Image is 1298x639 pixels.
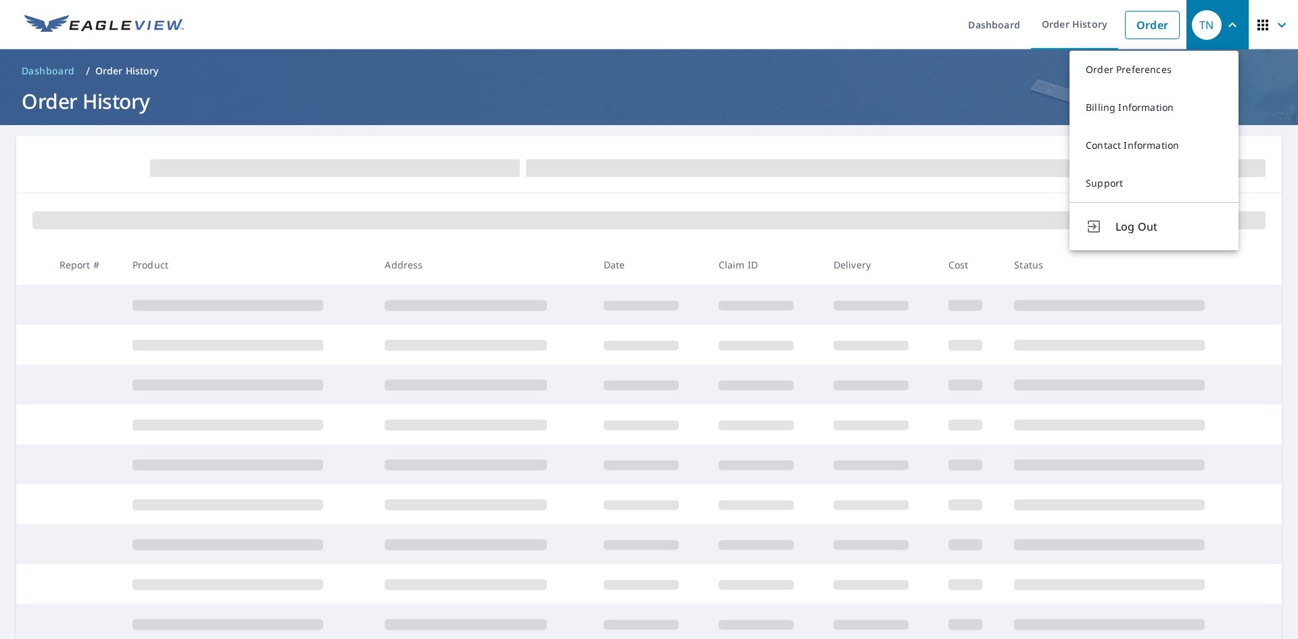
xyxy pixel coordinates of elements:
[22,64,75,78] span: Dashboard
[1003,245,1256,285] th: Status
[49,245,122,285] th: Report #
[16,60,1282,82] nav: breadcrumb
[1069,89,1239,126] a: Billing Information
[1125,11,1180,39] a: Order
[1115,218,1222,235] span: Log Out
[86,63,90,79] li: /
[708,245,823,285] th: Claim ID
[16,60,80,82] a: Dashboard
[1069,126,1239,164] a: Contact Information
[823,245,938,285] th: Delivery
[1069,202,1239,250] button: Log Out
[1192,10,1222,40] div: TN
[1069,164,1239,202] a: Support
[24,15,184,35] img: EV Logo
[95,64,159,78] p: Order History
[1069,51,1239,89] a: Order Preferences
[16,87,1282,115] h1: Order History
[374,245,592,285] th: Address
[938,245,1004,285] th: Cost
[593,245,708,285] th: Date
[122,245,374,285] th: Product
